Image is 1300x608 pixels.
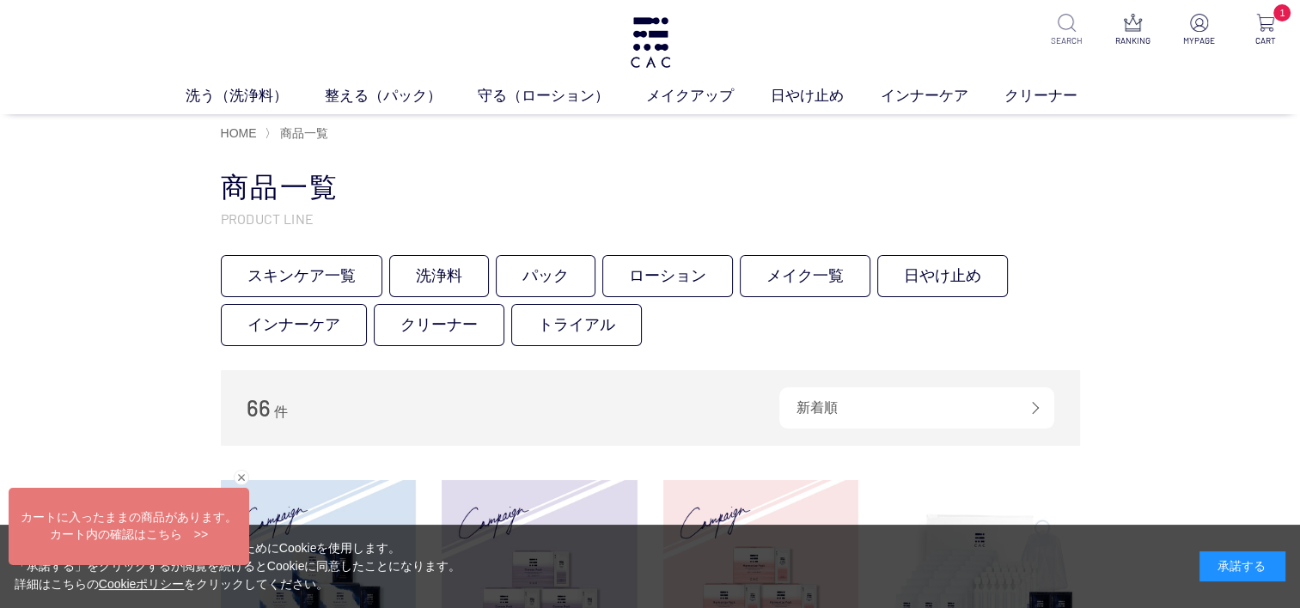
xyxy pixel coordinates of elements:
[877,255,1008,297] a: 日やけ止め
[1178,34,1220,47] p: MYPAGE
[265,125,333,142] li: 〉
[277,126,328,140] a: 商品一覧
[325,85,479,107] a: 整える（パック）
[740,255,870,297] a: メイク一覧
[221,304,367,346] a: インナーケア
[771,85,881,107] a: 日やけ止め
[247,394,271,421] span: 66
[1046,14,1088,47] a: SEARCH
[280,126,328,140] span: 商品一覧
[478,85,646,107] a: 守る（ローション）
[1199,551,1285,581] div: 承諾する
[274,404,288,419] span: 件
[374,304,504,346] a: クリーナー
[186,85,325,107] a: 洗う（洗浄料）
[881,85,1005,107] a: インナーケア
[602,255,733,297] a: ローション
[389,255,489,297] a: 洗浄料
[1178,14,1220,47] a: MYPAGE
[496,255,595,297] a: パック
[99,577,185,591] a: Cookieポリシー
[1112,34,1154,47] p: RANKING
[779,387,1054,429] div: 新着順
[1112,14,1154,47] a: RANKING
[1273,4,1291,21] span: 1
[221,255,382,297] a: スキンケア一覧
[646,85,771,107] a: メイクアップ
[221,126,257,140] a: HOME
[1244,14,1286,47] a: 1 CART
[1046,34,1088,47] p: SEARCH
[1004,85,1114,107] a: クリーナー
[221,210,1080,228] p: PRODUCT LINE
[628,17,673,68] img: logo
[221,169,1080,206] h1: 商品一覧
[511,304,642,346] a: トライアル
[1244,34,1286,47] p: CART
